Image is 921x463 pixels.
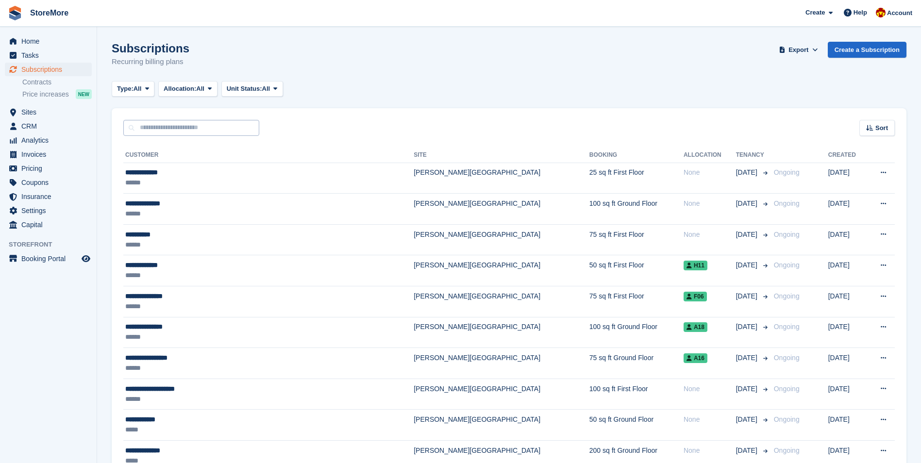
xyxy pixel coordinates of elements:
span: Invoices [21,148,80,161]
td: 75 sq ft First Floor [589,286,684,317]
span: Ongoing [774,261,800,269]
td: [DATE] [828,163,867,194]
button: Type: All [112,81,154,97]
th: Customer [123,148,414,163]
span: Tasks [21,49,80,62]
td: 100 sq ft First Floor [589,379,684,410]
td: [DATE] [828,286,867,317]
span: Pricing [21,162,80,175]
a: Create a Subscription [828,42,906,58]
span: Ongoing [774,415,800,423]
span: Capital [21,218,80,231]
img: stora-icon-8386f47178a22dfd0bd8f6a31ec36ba5ce8667c1dd55bd0f319d3a0aa187defe.svg [8,6,22,20]
div: None [684,167,736,178]
span: [DATE] [736,384,759,394]
span: Allocation: [164,84,196,94]
td: [PERSON_NAME][GEOGRAPHIC_DATA] [414,317,589,348]
a: menu [5,133,92,147]
span: All [134,84,142,94]
a: menu [5,190,92,203]
div: None [684,446,736,456]
span: Create [805,8,825,17]
h1: Subscriptions [112,42,189,55]
a: menu [5,162,92,175]
td: 100 sq ft Ground Floor [589,194,684,225]
span: Account [887,8,912,18]
td: [PERSON_NAME][GEOGRAPHIC_DATA] [414,194,589,225]
th: Created [828,148,867,163]
button: Unit Status: All [221,81,283,97]
a: menu [5,49,92,62]
th: Tenancy [736,148,770,163]
a: menu [5,252,92,265]
a: menu [5,63,92,76]
td: 25 sq ft First Floor [589,163,684,194]
span: Ongoing [774,168,800,176]
td: [DATE] [828,317,867,348]
th: Booking [589,148,684,163]
a: Preview store [80,253,92,265]
span: [DATE] [736,353,759,363]
span: [DATE] [736,414,759,425]
a: menu [5,148,92,161]
a: StoreMore [26,5,72,21]
span: [DATE] [736,291,759,301]
td: [PERSON_NAME][GEOGRAPHIC_DATA] [414,348,589,379]
td: [DATE] [828,224,867,255]
span: Ongoing [774,385,800,393]
span: Coupons [21,176,80,189]
td: [PERSON_NAME][GEOGRAPHIC_DATA] [414,286,589,317]
td: 75 sq ft First Floor [589,224,684,255]
span: Analytics [21,133,80,147]
span: Settings [21,204,80,217]
td: [DATE] [828,194,867,225]
div: None [684,414,736,425]
td: 75 sq ft Ground Floor [589,348,684,379]
a: menu [5,176,92,189]
span: A16 [684,353,707,363]
div: None [684,198,736,209]
span: Price increases [22,90,69,99]
p: Recurring billing plans [112,56,189,67]
span: Subscriptions [21,63,80,76]
div: NEW [76,89,92,99]
a: Price increases NEW [22,89,92,99]
span: CRM [21,119,80,133]
span: Ongoing [774,199,800,207]
span: Ongoing [774,354,800,362]
a: Contracts [22,78,92,87]
a: menu [5,204,92,217]
td: 100 sq ft Ground Floor [589,317,684,348]
td: [PERSON_NAME][GEOGRAPHIC_DATA] [414,410,589,441]
span: [DATE] [736,260,759,270]
span: Insurance [21,190,80,203]
span: A18 [684,322,707,332]
span: Type: [117,84,134,94]
td: [PERSON_NAME][GEOGRAPHIC_DATA] [414,255,589,286]
td: [PERSON_NAME][GEOGRAPHIC_DATA] [414,379,589,410]
a: menu [5,218,92,231]
span: Ongoing [774,231,800,238]
span: [DATE] [736,230,759,240]
a: menu [5,34,92,48]
td: [DATE] [828,410,867,441]
td: [DATE] [828,379,867,410]
a: menu [5,119,92,133]
span: Ongoing [774,292,800,300]
span: Sort [875,123,888,133]
td: [DATE] [828,348,867,379]
button: Export [777,42,820,58]
div: None [684,230,736,240]
span: [DATE] [736,322,759,332]
span: All [196,84,204,94]
td: [PERSON_NAME][GEOGRAPHIC_DATA] [414,163,589,194]
td: 50 sq ft First Floor [589,255,684,286]
span: Sites [21,105,80,119]
span: Export [788,45,808,55]
span: Ongoing [774,446,800,454]
span: Ongoing [774,323,800,331]
td: [PERSON_NAME][GEOGRAPHIC_DATA] [414,224,589,255]
div: None [684,384,736,394]
span: F06 [684,292,707,301]
span: Storefront [9,240,97,249]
